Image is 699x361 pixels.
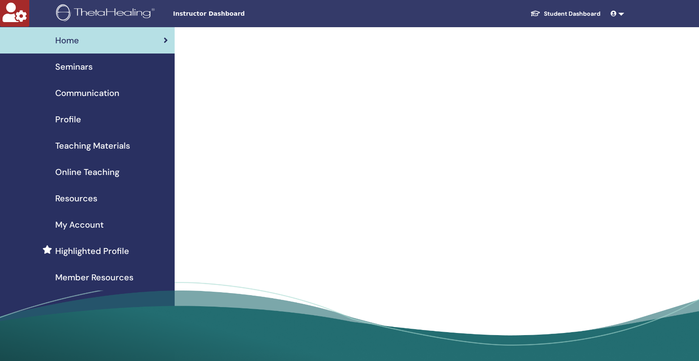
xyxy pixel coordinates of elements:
[55,34,79,47] span: Home
[524,6,607,22] a: Student Dashboard
[55,218,104,231] span: My Account
[55,139,130,152] span: Teaching Materials
[55,245,129,257] span: Highlighted Profile
[55,87,119,99] span: Communication
[530,10,541,17] img: graduation-cap-white.svg
[56,4,158,23] img: logo.png
[55,192,97,205] span: Resources
[55,271,133,284] span: Member Resources
[173,9,300,18] span: Instructor Dashboard
[55,60,93,73] span: Seminars
[55,166,119,178] span: Online Teaching
[55,113,81,126] span: Profile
